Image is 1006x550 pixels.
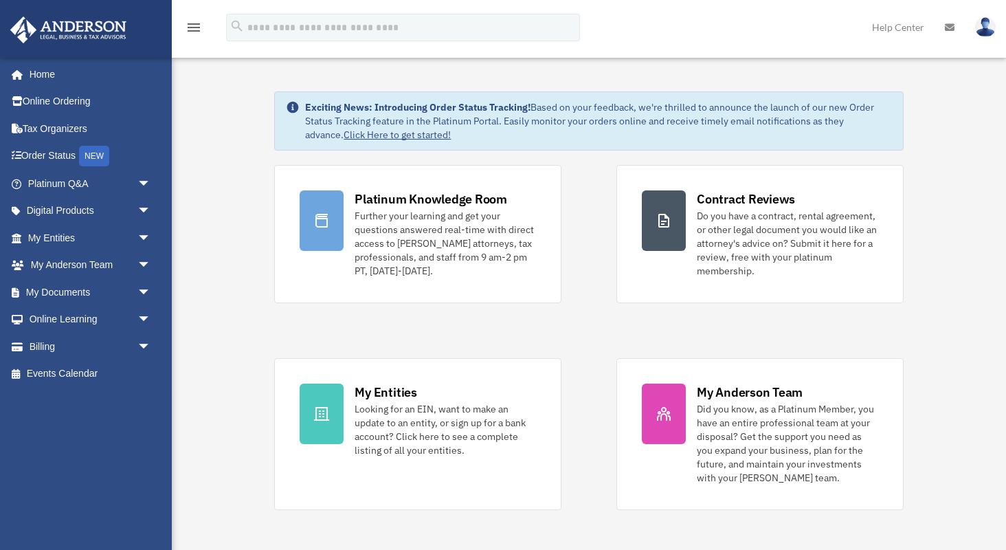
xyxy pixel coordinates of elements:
a: Tax Organizers [10,115,172,142]
a: menu [186,24,202,36]
a: Order StatusNEW [10,142,172,170]
div: Looking for an EIN, want to make an update to an entity, or sign up for a bank account? Click her... [355,402,536,457]
a: My Anderson Teamarrow_drop_down [10,252,172,279]
a: My Entities Looking for an EIN, want to make an update to an entity, or sign up for a bank accoun... [274,358,561,510]
a: Online Learningarrow_drop_down [10,306,172,333]
span: arrow_drop_down [137,224,165,252]
a: Events Calendar [10,360,172,388]
i: menu [186,19,202,36]
a: My Entitiesarrow_drop_down [10,224,172,252]
a: My Anderson Team Did you know, as a Platinum Member, you have an entire professional team at your... [616,358,904,510]
span: arrow_drop_down [137,252,165,280]
div: Platinum Knowledge Room [355,190,507,208]
img: Anderson Advisors Platinum Portal [6,16,131,43]
a: Platinum Knowledge Room Further your learning and get your questions answered real-time with dire... [274,165,561,303]
a: Click Here to get started! [344,129,451,141]
a: Digital Productsarrow_drop_down [10,197,172,225]
span: arrow_drop_down [137,197,165,225]
a: Billingarrow_drop_down [10,333,172,360]
a: Home [10,60,165,88]
strong: Exciting News: Introducing Order Status Tracking! [305,101,530,113]
div: Further your learning and get your questions answered real-time with direct access to [PERSON_NAM... [355,209,536,278]
div: Based on your feedback, we're thrilled to announce the launch of our new Order Status Tracking fe... [305,100,891,142]
a: My Documentsarrow_drop_down [10,278,172,306]
div: My Entities [355,384,416,401]
span: arrow_drop_down [137,278,165,307]
span: arrow_drop_down [137,170,165,198]
a: Online Ordering [10,88,172,115]
a: Contract Reviews Do you have a contract, rental agreement, or other legal document you would like... [616,165,904,303]
div: Do you have a contract, rental agreement, or other legal document you would like an attorney's ad... [697,209,878,278]
a: Platinum Q&Aarrow_drop_down [10,170,172,197]
span: arrow_drop_down [137,306,165,334]
div: My Anderson Team [697,384,803,401]
span: arrow_drop_down [137,333,165,361]
img: User Pic [975,17,996,37]
div: Did you know, as a Platinum Member, you have an entire professional team at your disposal? Get th... [697,402,878,485]
div: NEW [79,146,109,166]
i: search [230,19,245,34]
div: Contract Reviews [697,190,795,208]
